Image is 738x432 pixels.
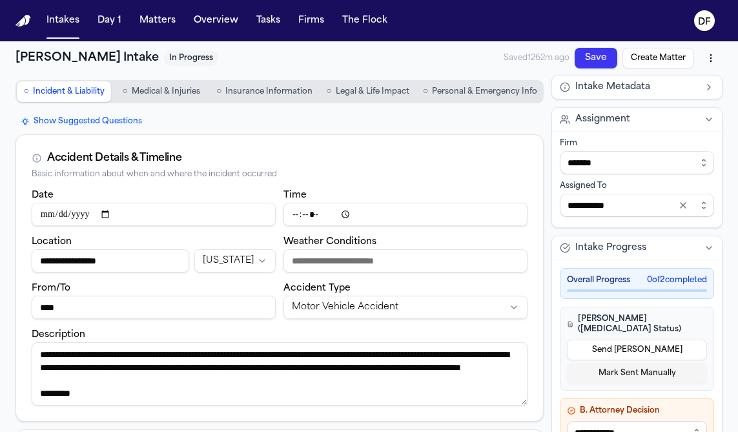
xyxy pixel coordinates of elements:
[560,138,714,149] div: Firm
[114,81,208,102] button: Go to Medical & Injuries
[283,203,528,226] input: Incident time
[567,340,707,360] button: Send [PERSON_NAME]
[132,87,200,97] span: Medical & Injuries
[15,15,31,27] a: Home
[32,170,528,180] div: Basic information about when and where the incident occurred
[283,249,528,273] input: Weather conditions
[560,151,714,174] input: Select firm
[293,9,329,32] button: Firms
[336,87,409,97] span: Legal & Life Impact
[622,48,694,68] button: Create Matter
[17,81,111,102] button: Go to Incident & Liability
[23,85,28,98] span: ○
[194,249,276,273] button: Incident state
[567,406,707,416] h4: B. Attorney Decision
[418,81,542,102] button: Go to Personal & Emergency Info
[575,242,646,254] span: Intake Progress
[575,113,630,126] span: Assignment
[575,81,650,94] span: Intake Metadata
[647,275,707,285] span: 0 of 2 completed
[47,150,181,166] div: Accident Details & Timeline
[225,87,313,97] span: Insurance Information
[567,314,707,334] h4: [PERSON_NAME] ([MEDICAL_DATA] Status)
[32,237,72,247] label: Location
[699,46,723,70] button: More actions
[423,85,428,98] span: ○
[122,85,127,98] span: ○
[575,48,617,68] button: Save
[504,53,569,63] span: Saved 1262m ago
[283,237,376,247] label: Weather Conditions
[337,9,393,32] button: The Flock
[567,363,707,384] button: Mark Sent Manually
[432,87,537,97] span: Personal & Emergency Info
[32,330,85,340] label: Description
[32,203,276,226] input: Incident date
[32,190,54,200] label: Date
[560,181,714,191] div: Assigned To
[560,194,714,217] input: Assign to staff member
[216,85,221,98] span: ○
[134,9,181,32] button: Matters
[33,87,105,97] span: Incident & Liability
[673,194,693,217] button: Clear selection
[552,76,722,99] button: Intake Metadata
[251,9,285,32] button: Tasks
[32,283,70,293] label: From/To
[567,275,630,285] span: Overall Progress
[552,108,722,131] button: Assignment
[164,50,218,66] span: In Progress
[15,114,147,129] button: Show Suggested Questions
[326,85,331,98] span: ○
[283,190,307,200] label: Time
[552,236,722,260] button: Intake Progress
[698,17,711,26] text: DF
[283,283,351,293] label: Accident Type
[92,9,127,32] button: Day 1
[32,296,276,319] input: From/To destination
[15,15,31,27] img: Finch Logo
[211,81,318,102] button: Go to Insurance Information
[32,342,528,406] textarea: Incident description
[41,9,85,32] button: Intakes
[320,81,415,102] button: Go to Legal & Life Impact
[15,49,159,67] h1: [PERSON_NAME] Intake
[189,9,243,32] button: Overview
[32,249,189,273] input: Incident location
